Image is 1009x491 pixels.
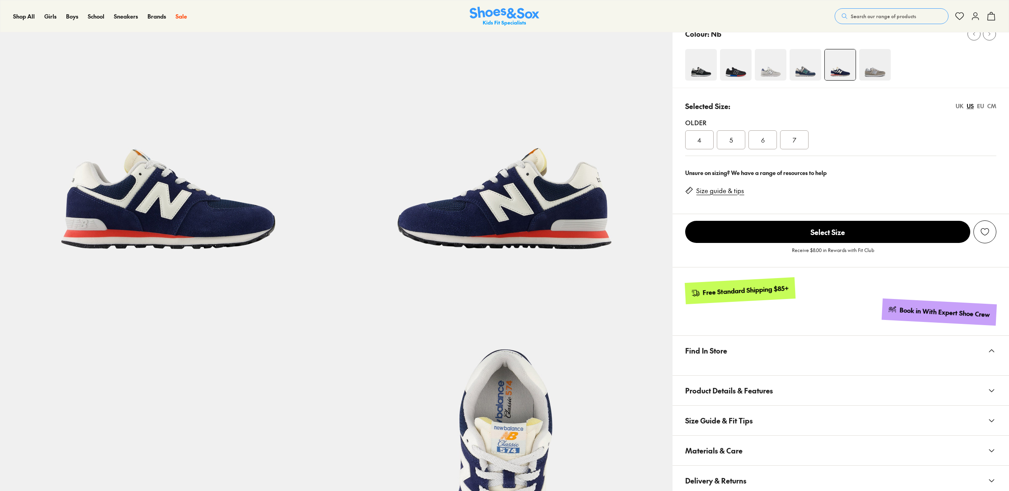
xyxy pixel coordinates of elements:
[147,12,166,20] span: Brands
[685,220,970,243] button: Select Size
[88,12,104,21] a: School
[685,439,743,462] span: Materials & Care
[882,299,997,326] a: Book in With Expert Shoe Crew
[720,49,752,81] img: 4-477194_1
[685,169,996,177] div: Unsure on sizing? We have a range of resources to help
[66,12,78,21] a: Boys
[987,102,996,110] div: CM
[685,277,795,304] a: Free Standard Shipping $85+
[66,12,78,20] span: Boys
[685,339,727,362] span: Find In Store
[685,409,753,432] span: Size Guide & Fit Tips
[793,135,796,145] span: 7
[44,12,57,21] a: Girls
[673,376,1009,405] button: Product Details & Features
[685,379,773,402] span: Product Details & Features
[899,306,990,319] div: Book in With Expert Shoe Crew
[685,28,709,39] p: Colour:
[114,12,138,20] span: Sneakers
[147,12,166,21] a: Brands
[470,7,539,26] img: SNS_Logo_Responsive.svg
[696,186,744,195] a: Size guide & tips
[967,102,974,110] div: US
[673,336,1009,365] button: Find In Store
[711,28,722,39] p: Nb
[13,12,35,21] a: Shop All
[176,12,187,21] a: Sale
[685,101,730,111] p: Selected Size:
[88,12,104,20] span: School
[835,8,949,24] button: Search our range of products
[973,220,996,243] button: Add to Wishlist
[851,13,916,20] span: Search our range of products
[673,436,1009,465] button: Materials & Care
[790,49,821,81] img: 4-498868_1
[729,135,733,145] span: 5
[859,49,891,81] img: 4-439081_1
[176,12,187,20] span: Sale
[13,12,35,20] span: Shop All
[673,406,1009,435] button: Size Guide & Fit Tips
[703,284,789,297] div: Free Standard Shipping $85+
[685,49,717,81] img: 4-522557_1
[755,49,786,81] img: 4-498863_1
[977,102,984,110] div: EU
[470,7,539,26] a: Shoes & Sox
[761,135,765,145] span: 6
[956,102,964,110] div: UK
[792,246,874,261] p: Receive $8.00 in Rewards with Fit Club
[44,12,57,20] span: Girls
[114,12,138,21] a: Sneakers
[697,135,701,145] span: 4
[685,118,996,127] div: Older
[825,49,856,80] img: 4-522561_1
